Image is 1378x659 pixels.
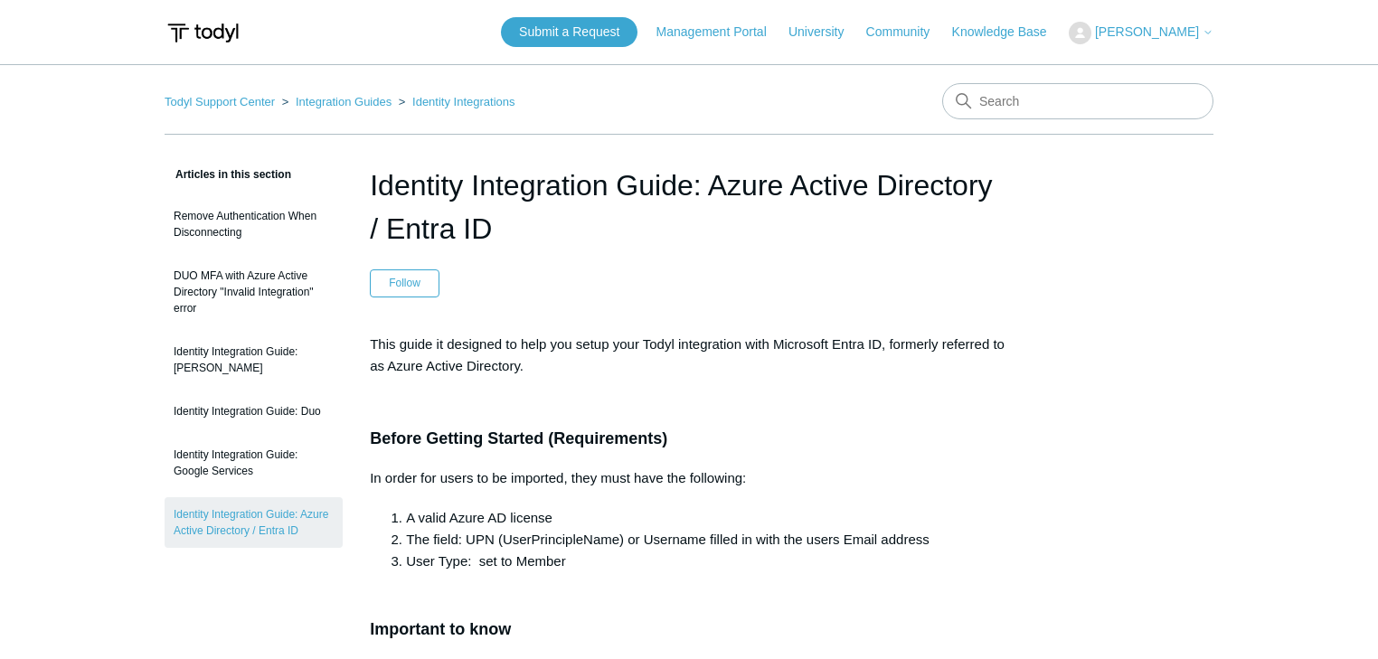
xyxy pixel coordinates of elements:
[165,168,291,181] span: Articles in this section
[165,199,343,249] a: Remove Authentication When Disconnecting
[370,334,1008,377] p: This guide it designed to help you setup your Todyl integration with Microsoft Entra ID, formerly...
[278,95,395,108] li: Integration Guides
[370,164,1008,250] h1: Identity Integration Guide: Azure Active Directory / Entra ID
[412,95,514,108] a: Identity Integrations
[370,269,439,297] button: Follow Article
[395,95,515,108] li: Identity Integrations
[1069,22,1213,44] button: [PERSON_NAME]
[165,497,343,548] a: Identity Integration Guide: Azure Active Directory / Entra ID
[165,259,343,325] a: DUO MFA with Azure Active Directory "Invalid Integration" error
[296,95,392,108] a: Integration Guides
[165,438,343,488] a: Identity Integration Guide: Google Services
[406,507,1008,529] li: A valid Azure AD license
[370,590,1008,643] h3: Important to know
[165,95,278,108] li: Todyl Support Center
[165,95,275,108] a: Todyl Support Center
[656,23,785,42] a: Management Portal
[165,16,241,50] img: Todyl Support Center Help Center home page
[952,23,1065,42] a: Knowledge Base
[501,17,637,47] a: Submit a Request
[406,551,1008,572] li: User Type: set to Member
[370,467,1008,489] p: In order for users to be imported, they must have the following:
[1095,24,1199,39] span: [PERSON_NAME]
[165,394,343,428] a: Identity Integration Guide: Duo
[942,83,1213,119] input: Search
[788,23,862,42] a: University
[866,23,949,42] a: Community
[370,426,1008,452] h3: Before Getting Started (Requirements)
[165,334,343,385] a: Identity Integration Guide: [PERSON_NAME]
[406,529,1008,551] li: The field: UPN (UserPrincipleName) or Username filled in with the users Email address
